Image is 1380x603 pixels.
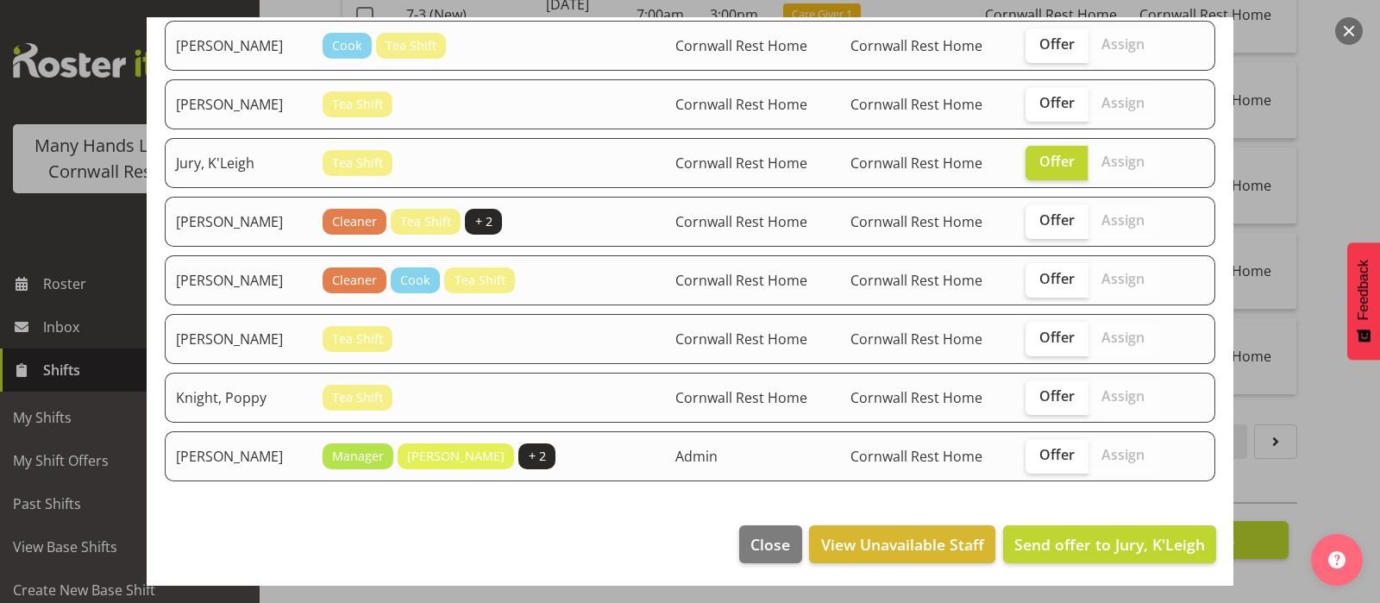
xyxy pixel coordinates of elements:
[675,330,807,349] span: Cornwall Rest Home
[400,212,451,231] span: Tea Shift
[165,197,312,247] td: [PERSON_NAME]
[165,431,312,481] td: [PERSON_NAME]
[739,525,801,563] button: Close
[850,36,982,55] span: Cornwall Rest Home
[850,447,982,466] span: Cornwall Rest Home
[455,271,505,290] span: Tea Shift
[675,271,807,290] span: Cornwall Rest Home
[1101,387,1145,405] span: Assign
[332,212,377,231] span: Cleaner
[386,36,436,55] span: Tea Shift
[675,95,807,114] span: Cornwall Rest Home
[165,373,312,423] td: Knight, Poppy
[165,21,312,71] td: [PERSON_NAME]
[1101,446,1145,463] span: Assign
[165,79,312,129] td: [PERSON_NAME]
[332,447,384,466] span: Manager
[850,212,982,231] span: Cornwall Rest Home
[1039,211,1075,229] span: Offer
[1101,35,1145,53] span: Assign
[1356,260,1371,320] span: Feedback
[1014,534,1205,555] span: Send offer to Jury, K'Leigh
[332,330,383,349] span: Tea Shift
[1101,153,1145,170] span: Assign
[332,36,362,55] span: Cook
[750,533,790,556] span: Close
[165,314,312,364] td: [PERSON_NAME]
[1003,525,1216,563] button: Send offer to Jury, K'Leigh
[850,271,982,290] span: Cornwall Rest Home
[1039,329,1075,346] span: Offer
[1039,153,1075,170] span: Offer
[1347,242,1380,360] button: Feedback - Show survey
[1039,35,1075,53] span: Offer
[850,330,982,349] span: Cornwall Rest Home
[1101,94,1145,111] span: Assign
[675,388,807,407] span: Cornwall Rest Home
[1328,551,1345,568] img: help-xxl-2.png
[407,447,505,466] span: [PERSON_NAME]
[332,388,383,407] span: Tea Shift
[675,154,807,173] span: Cornwall Rest Home
[1101,211,1145,229] span: Assign
[529,447,546,466] span: + 2
[1039,387,1075,405] span: Offer
[675,447,718,466] span: Admin
[1039,270,1075,287] span: Offer
[1101,270,1145,287] span: Assign
[675,212,807,231] span: Cornwall Rest Home
[165,255,312,305] td: [PERSON_NAME]
[332,95,383,114] span: Tea Shift
[332,154,383,173] span: Tea Shift
[400,271,430,290] span: Cook
[332,271,377,290] span: Cleaner
[1039,446,1075,463] span: Offer
[475,212,492,231] span: + 2
[675,36,807,55] span: Cornwall Rest Home
[165,138,312,188] td: Jury, K'Leigh
[809,525,994,563] button: View Unavailable Staff
[1039,94,1075,111] span: Offer
[850,388,982,407] span: Cornwall Rest Home
[821,533,984,556] span: View Unavailable Staff
[1101,329,1145,346] span: Assign
[850,154,982,173] span: Cornwall Rest Home
[850,95,982,114] span: Cornwall Rest Home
